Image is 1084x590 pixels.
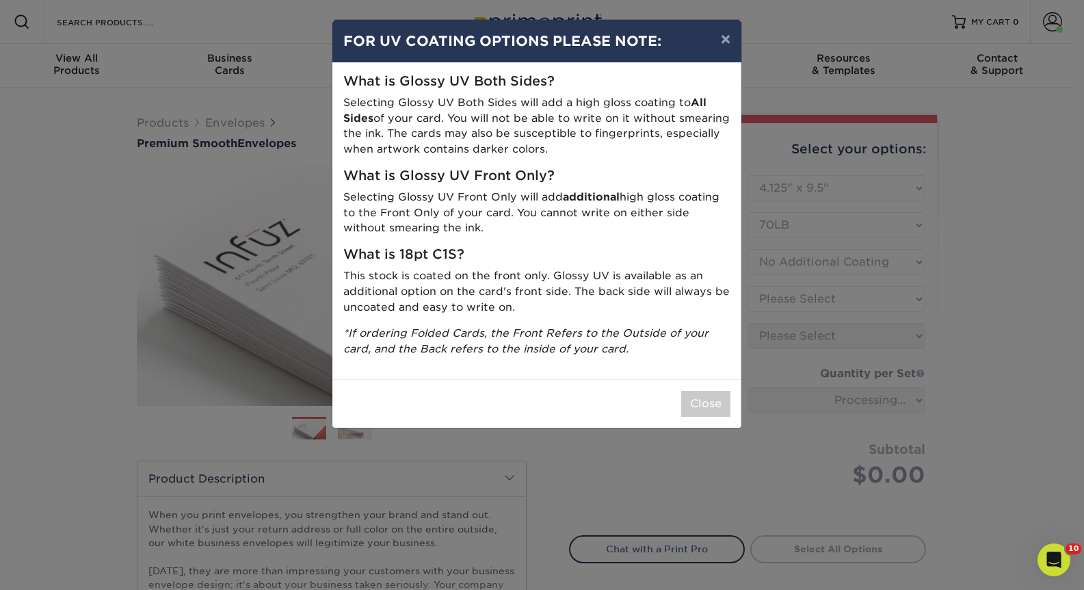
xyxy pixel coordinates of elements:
h5: What is Glossy UV Both Sides? [343,74,730,90]
p: Selecting Glossy UV Front Only will add high gloss coating to the Front Only of your card. You ca... [343,190,730,236]
button: Close [681,391,730,417]
i: *If ordering Folded Cards, the Front Refers to the Outside of your card, and the Back refers to t... [343,326,709,355]
p: This stock is coated on the front only. Glossy UV is available as an additional option on the car... [343,268,730,315]
h4: FOR UV COATING OPTIONS PLEASE NOTE: [343,31,730,51]
iframe: Intercom live chat [1037,543,1070,576]
button: × [710,20,741,58]
h5: What is 18pt C1S? [343,247,730,263]
strong: All Sides [343,96,706,125]
span: 10 [1066,543,1081,554]
h5: What is Glossy UV Front Only? [343,168,730,184]
strong: additional [563,190,620,203]
p: Selecting Glossy UV Both Sides will add a high gloss coating to of your card. You will not be abl... [343,95,730,157]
